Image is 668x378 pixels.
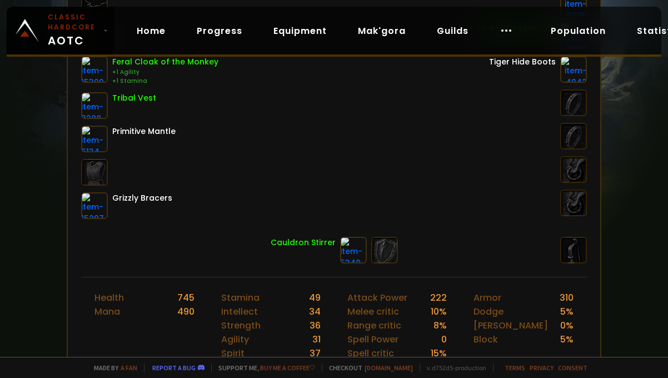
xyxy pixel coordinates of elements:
div: Spell Power [347,332,398,346]
div: Dodge [473,305,504,319]
div: 10 % [431,305,447,319]
div: 0 % [560,319,574,332]
div: Range critic [347,319,401,332]
div: Primitive Mantle [112,126,176,137]
a: Classic HardcoreAOTC [7,7,114,54]
div: 310 [560,291,574,305]
div: 36 [310,319,321,332]
div: +1 Agility [112,68,218,77]
a: Equipment [265,19,336,42]
a: Consent [558,364,587,372]
div: 49 [309,291,321,305]
span: Made by [87,364,137,372]
div: Block [473,332,498,346]
span: Checkout [322,364,413,372]
small: Classic Hardcore [48,12,99,32]
a: Home [128,19,175,42]
a: a fan [121,364,137,372]
div: 37 [310,346,321,360]
span: v. d752d5 - production [420,364,486,372]
a: Mak'gora [349,19,415,42]
div: 34 [309,305,321,319]
a: Buy me a coffee [260,364,315,372]
div: Spell critic [347,346,394,360]
a: Progress [188,19,251,42]
div: Grizzly Bracers [112,192,172,204]
img: item-6134 [81,126,108,152]
img: item-15297 [81,192,108,219]
a: Terms [505,364,525,372]
div: Tribal Vest [112,92,156,104]
img: item-4942 [560,56,587,83]
div: 222 [430,291,447,305]
div: +1 Stamina [112,77,218,86]
a: Population [542,19,615,42]
div: 31 [312,332,321,346]
div: 15 % [431,346,447,360]
div: Mana [94,305,120,319]
img: item-5340 [340,237,367,263]
div: Agility [221,332,249,346]
div: 5 % [560,305,574,319]
a: Privacy [530,364,554,372]
div: Attack Power [347,291,407,305]
span: AOTC [48,12,99,49]
div: Spirit [221,346,245,360]
div: Tiger Hide Boots [489,56,556,68]
div: Feral Cloak of the Monkey [112,56,218,68]
div: 745 [177,291,195,305]
span: Support me, [211,364,315,372]
div: Cauldron Stirrer [271,237,336,248]
div: 490 [177,305,195,319]
div: Health [94,291,124,305]
div: 0 [441,332,447,346]
img: item-3288 [81,92,108,119]
a: Guilds [428,19,477,42]
div: Stamina [221,291,260,305]
div: Strength [221,319,261,332]
img: item-15309 [81,56,108,83]
div: Melee critic [347,305,399,319]
div: 5 % [560,332,574,346]
div: 8 % [433,319,447,332]
div: [PERSON_NAME] [473,319,548,332]
a: Report a bug [152,364,196,372]
div: Armor [473,291,501,305]
a: [DOMAIN_NAME] [365,364,413,372]
div: Intellect [221,305,258,319]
